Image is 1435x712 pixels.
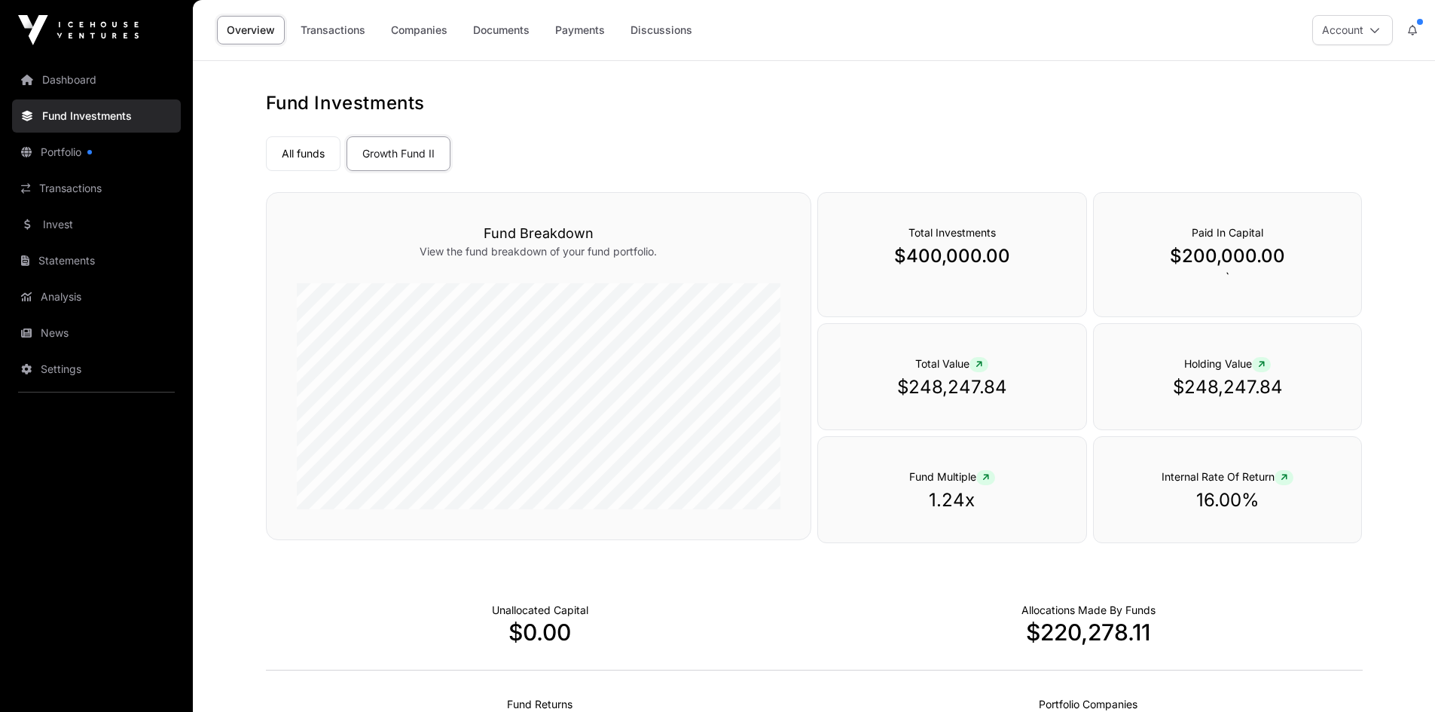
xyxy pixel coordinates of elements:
[266,91,1363,115] h1: Fund Investments
[848,244,1056,268] p: $400,000.00
[1021,603,1156,618] p: Capital Deployed Into Companies
[814,619,1363,646] p: $220,278.11
[908,226,996,239] span: Total Investments
[545,16,615,44] a: Payments
[1162,470,1293,483] span: Internal Rate Of Return
[1312,15,1393,45] button: Account
[18,15,139,45] img: Icehouse Ventures Logo
[297,223,780,244] h3: Fund Breakdown
[1124,488,1332,512] p: 16.00%
[909,470,995,483] span: Fund Multiple
[12,63,181,96] a: Dashboard
[463,16,539,44] a: Documents
[1093,192,1363,317] div: `
[848,375,1056,399] p: $248,247.84
[1184,357,1271,370] span: Holding Value
[12,316,181,350] a: News
[848,488,1056,512] p: 1.24x
[1039,697,1137,712] p: Number of Companies Deployed Into
[297,244,780,259] p: View the fund breakdown of your fund portfolio.
[12,208,181,241] a: Invest
[1124,375,1332,399] p: $248,247.84
[1124,244,1332,268] p: $200,000.00
[12,244,181,277] a: Statements
[381,16,457,44] a: Companies
[347,136,450,171] a: Growth Fund II
[12,136,181,169] a: Portfolio
[1360,640,1435,712] iframe: Chat Widget
[12,172,181,205] a: Transactions
[915,357,988,370] span: Total Value
[621,16,702,44] a: Discussions
[507,697,572,712] p: Realised Returns from Funds
[492,603,588,618] p: Cash not yet allocated
[266,136,340,171] a: All funds
[12,99,181,133] a: Fund Investments
[291,16,375,44] a: Transactions
[1192,226,1263,239] span: Paid In Capital
[217,16,285,44] a: Overview
[12,353,181,386] a: Settings
[12,280,181,313] a: Analysis
[266,619,814,646] p: $0.00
